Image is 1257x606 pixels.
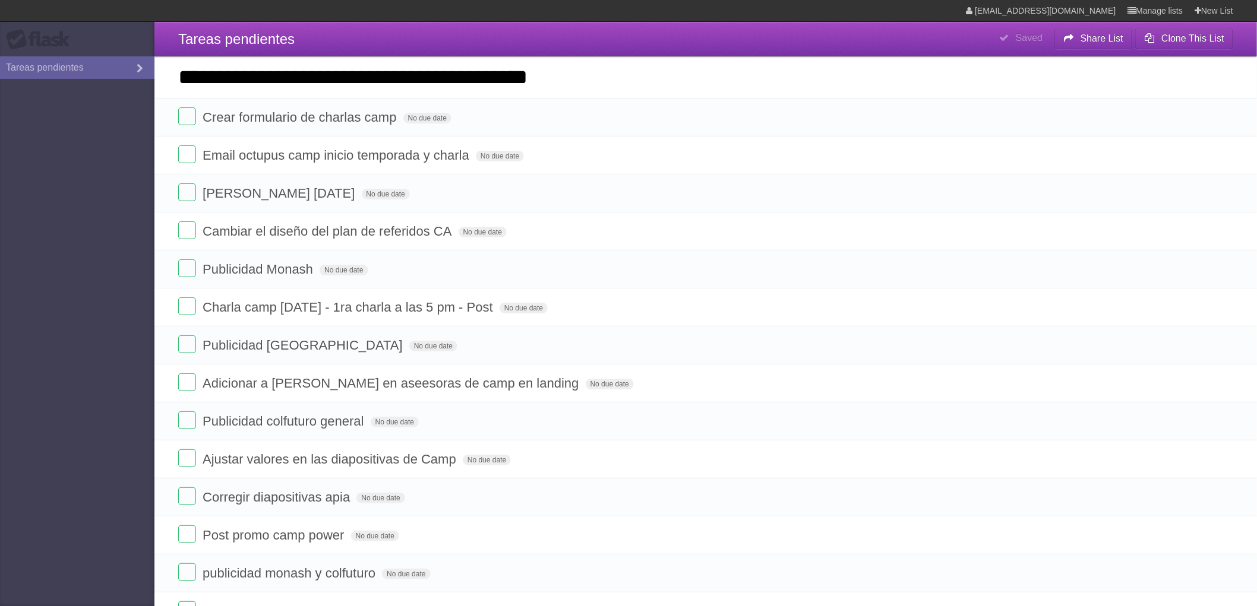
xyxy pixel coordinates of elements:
label: Done [178,449,196,467]
span: No due date [320,265,368,275]
span: No due date [586,379,634,389]
label: Done [178,297,196,315]
label: Done [178,373,196,391]
span: Post promo camp power [203,528,347,542]
span: [PERSON_NAME] [DATE] [203,186,358,201]
span: Cambiar el diseño del plan de referidos CA [203,224,454,239]
span: No due date [371,417,419,427]
span: No due date [351,531,399,541]
span: Crear formulario de charlas camp [203,110,399,125]
label: Done [178,411,196,429]
span: No due date [476,151,524,161]
span: No due date [409,341,457,351]
span: Adicionar a [PERSON_NAME] en aseesoras de camp en landing [203,376,582,391]
span: Charla camp [DATE] - 1ra charla a las 5 pm - Post [203,300,496,315]
span: No due date [382,569,430,579]
button: Share List [1054,28,1133,49]
span: Tareas pendientes [178,31,295,47]
b: Share List [1081,33,1123,43]
label: Done [178,563,196,581]
label: Done [178,107,196,125]
button: Clone This List [1135,28,1233,49]
span: No due date [403,113,451,123]
span: Publicidad Monash [203,262,316,277]
label: Done [178,183,196,201]
span: Ajustar valores en las diapositivas de Camp [203,452,459,467]
div: Flask [6,29,77,50]
span: publicidad monash y colfuturo [203,566,378,580]
b: Clone This List [1161,33,1224,43]
span: No due date [362,189,410,199]
span: No due date [356,493,405,503]
span: No due date [500,303,548,313]
span: No due date [463,455,511,465]
span: Corregir diapositivas apia [203,490,353,505]
span: No due date [459,227,507,237]
b: Saved [1016,33,1043,43]
label: Done [178,525,196,543]
label: Done [178,145,196,163]
label: Done [178,221,196,239]
span: Email octupus camp inicio temporada y charla [203,148,472,163]
label: Done [178,259,196,277]
span: Publicidad colfuturo general [203,414,367,429]
label: Done [178,487,196,505]
label: Done [178,335,196,353]
span: Publicidad [GEOGRAPHIC_DATA] [203,338,406,353]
